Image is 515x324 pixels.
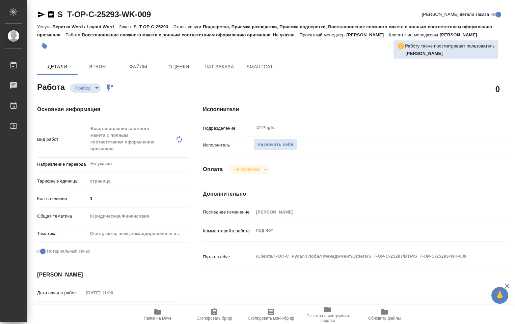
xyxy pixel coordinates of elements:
span: 🙏 [494,288,506,302]
button: 🙏 [491,287,508,304]
div: Юридическая/Финансовая [88,210,189,222]
p: Работу также просматривает пользователь [405,43,495,50]
h4: [PERSON_NAME] [37,271,176,279]
textarea: под нот [254,225,482,236]
span: Назначить себя [257,141,293,149]
p: Направление перевода [37,161,88,168]
button: Ссылка на инструкции верстки [299,305,356,324]
button: Скопировать мини-бриф [243,305,299,324]
b: [PERSON_NAME] [405,51,443,56]
button: Скопировать ссылку для ЯМессенджера [37,10,45,19]
span: Скопировать бриф [196,316,232,321]
p: Путь на drive [203,254,253,260]
h4: Исполнители [203,105,508,114]
p: Работа [65,32,82,37]
button: Папка на Drive [129,305,186,324]
input: Пустое поле [83,288,142,298]
p: Подверстка, Приемка разверстки, Приемка подверстки, Восстановление сложного макета с полным соотв... [37,24,492,37]
span: Оценки [163,63,195,71]
a: S_T-OP-C-25293-WK-009 [57,10,151,19]
span: Ссылка на инструкции верстки [303,314,352,323]
button: Назначить себя [254,139,297,151]
p: Подразделение [203,125,253,132]
p: [PERSON_NAME] [346,32,389,37]
span: Нотариальный заказ [47,248,90,255]
h4: Оплата [203,165,223,173]
div: Счета, акты, чеки, командировочные и таможенные документы [88,228,189,239]
p: Тарифные единицы [37,178,88,185]
button: Добавить тэг [37,39,52,54]
p: Общая тематика [37,213,88,220]
span: Обновить файлы [368,316,401,321]
span: Чат заказа [203,63,236,71]
span: Детали [41,63,74,71]
p: Этапы услуги [173,24,203,29]
span: SmartCat [244,63,276,71]
p: Третьякова Мария [405,50,495,57]
h4: Основная информация [37,105,176,114]
p: Комментарий к работе [203,228,253,234]
h2: 0 [495,83,500,95]
button: Скопировать ссылку [47,10,55,19]
h4: Дополнительно [203,190,508,198]
p: Заказ: [119,24,134,29]
span: Файлы [122,63,155,71]
h2: Работа [37,80,65,93]
p: Дата начала работ [37,290,83,296]
p: Исполнитель [203,142,253,149]
p: S_T-OP-C-25293 [134,24,173,29]
p: Верстка Word / Layout Word [52,24,119,29]
span: Папка на Drive [144,316,171,321]
p: Клиентские менеджеры [389,32,440,37]
span: Этапы [82,63,114,71]
p: Тематика [37,230,88,237]
button: Скопировать бриф [186,305,243,324]
input: ✎ Введи что-нибудь [88,194,189,203]
button: Подбор [73,85,93,91]
p: [PERSON_NAME] [440,32,482,37]
input: Пустое поле [254,207,482,217]
div: Подбор [228,165,270,174]
p: Услуга [37,24,52,29]
p: Вид работ [37,136,88,143]
button: Обновить файлы [356,305,413,324]
div: Подбор [70,84,101,93]
p: Кол-во единиц [37,195,88,202]
span: [PERSON_NAME] детали заказа [422,11,489,18]
p: Последнее изменение [203,209,253,216]
textarea: /Clients/Т-ОП-С_Русал Глобал Менеджмент/Orders/S_T-OP-C-25293/DTP/S_T-OP-C-25293-WK-009 [254,251,482,262]
button: Не оплачена [232,166,262,172]
p: Восстановление сложного макета с полным соответствием оформлению оригинала, Не указан [82,32,300,37]
span: Скопировать мини-бриф [248,316,294,321]
div: страница [88,175,189,187]
p: Проектный менеджер [300,32,346,37]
